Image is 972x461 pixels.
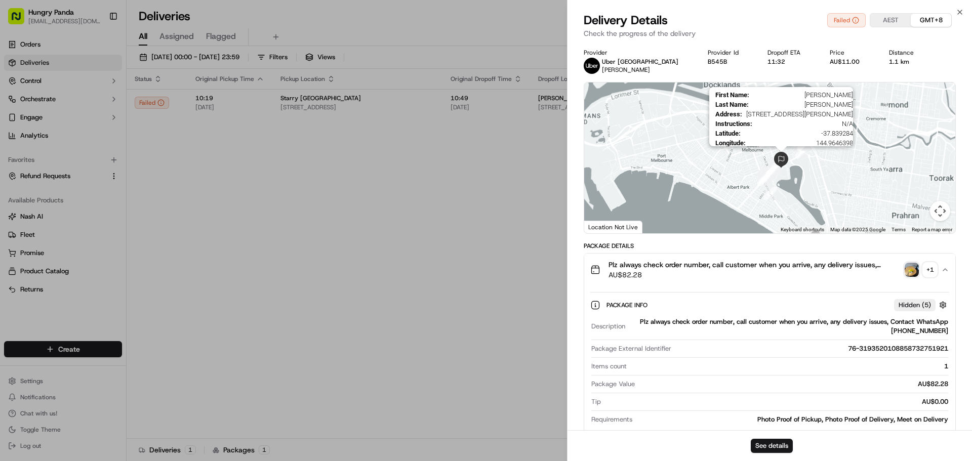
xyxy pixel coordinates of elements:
div: Plz always check order number, call customer when you arrive, any delivery issues, Contact WhatsA... [629,317,948,336]
span: 9月17日 [39,157,63,165]
div: 23 [757,173,771,186]
span: First Name : [715,91,749,99]
span: Tip [591,397,601,406]
button: photo_proof_of_pickup image+1 [905,263,937,277]
span: N/A [756,120,853,128]
span: Items count [591,362,627,371]
div: 1.1 km [889,58,927,66]
button: B545B [708,58,727,66]
div: Past conversations [10,132,68,140]
div: Plz always check order number, call customer when you arrive, any delivery issues, Contact WhatsA... [584,286,955,442]
img: photo_proof_of_pickup image [905,263,919,277]
span: Latitude : [715,130,741,137]
p: Uber [GEOGRAPHIC_DATA] [602,58,678,66]
div: 📗 [10,227,18,235]
span: [PERSON_NAME] [602,66,650,74]
img: Asif Zaman Khan [10,175,26,191]
div: Package Details [584,242,956,250]
span: [PERSON_NAME] [753,91,853,99]
span: Knowledge Base [20,226,77,236]
div: AU$0.00 [605,397,948,406]
a: Terms (opens in new tab) [892,227,906,232]
a: Open this area in Google Maps (opens a new window) [587,220,620,233]
div: 16 [762,166,776,180]
a: Powered byPylon [71,250,123,259]
button: See details [751,439,793,453]
div: Provider Id [708,49,752,57]
a: 💻API Documentation [82,222,167,240]
div: 15 [759,170,772,183]
span: Last Name : [715,101,749,108]
button: Keyboard shortcuts [781,226,824,233]
div: 11 [769,158,783,172]
span: Address : [715,110,742,118]
span: API Documentation [96,226,163,236]
span: [PERSON_NAME] [31,184,82,192]
span: Pylon [101,251,123,259]
div: We're available if you need us! [46,107,139,115]
span: • [84,184,88,192]
div: 76-3193520108858732751921 [675,344,948,353]
span: Requirements [591,415,632,424]
p: Check the progress of the delivery [584,28,956,38]
div: + 1 [923,263,937,277]
div: AU$82.28 [639,380,948,389]
span: Delivery Details [584,12,668,28]
img: Nash [10,10,30,30]
div: 💻 [86,227,94,235]
button: Map camera controls [930,201,950,221]
span: 144.9646398 [750,139,853,147]
div: Start new chat [46,97,166,107]
a: Report a map error [912,227,952,232]
span: AU$82.28 [609,270,901,280]
div: 24 [763,187,777,200]
img: uber-new-logo.jpeg [584,58,600,74]
div: Location Not Live [584,221,642,233]
img: 1736555255976-a54dd68f-1ca7-489b-9aae-adbdc363a1c4 [10,97,28,115]
span: Plz always check order number, call customer when you arrive, any delivery issues, Contact WhatsA... [609,260,901,270]
button: Start new chat [172,100,184,112]
div: 1 [631,362,948,371]
div: Dropoff ETA [767,49,814,57]
span: Description [591,322,625,331]
div: 11:32 [767,58,814,66]
span: Package External Identifier [591,344,671,353]
span: [STREET_ADDRESS][PERSON_NAME] [746,110,853,118]
div: 3 [768,162,781,176]
button: GMT+8 [911,14,951,27]
span: Package Info [606,301,650,309]
button: AEST [870,14,911,27]
button: Hidden (5) [894,299,949,311]
button: Failed [827,13,866,27]
span: Map data ©2025 Google [830,227,885,232]
span: -37.839284 [745,130,853,137]
span: Hidden ( 5 ) [899,301,931,310]
div: Provider [584,49,692,57]
div: AU$11.00 [830,58,873,66]
div: Distance [889,49,927,57]
div: 17 [795,145,808,158]
button: Plz always check order number, call customer when you arrive, any delivery issues, Contact WhatsA... [584,254,955,286]
span: Longitude : [715,139,746,147]
img: 8016278978528_b943e370aa5ada12b00a_72.png [21,97,39,115]
button: See all [157,130,184,142]
img: 1736555255976-a54dd68f-1ca7-489b-9aae-adbdc363a1c4 [20,185,28,193]
span: Instructions : [715,120,752,128]
div: Photo Proof of Pickup, Photo Proof of Delivery, Meet on Delivery [636,415,948,424]
p: Welcome 👋 [10,40,184,57]
span: Package Value [591,380,635,389]
input: Got a question? Start typing here... [26,65,182,76]
div: Price [830,49,873,57]
img: Google [587,220,620,233]
span: • [33,157,37,165]
span: 8月27日 [90,184,113,192]
span: [PERSON_NAME] [753,101,853,108]
a: 📗Knowledge Base [6,222,82,240]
